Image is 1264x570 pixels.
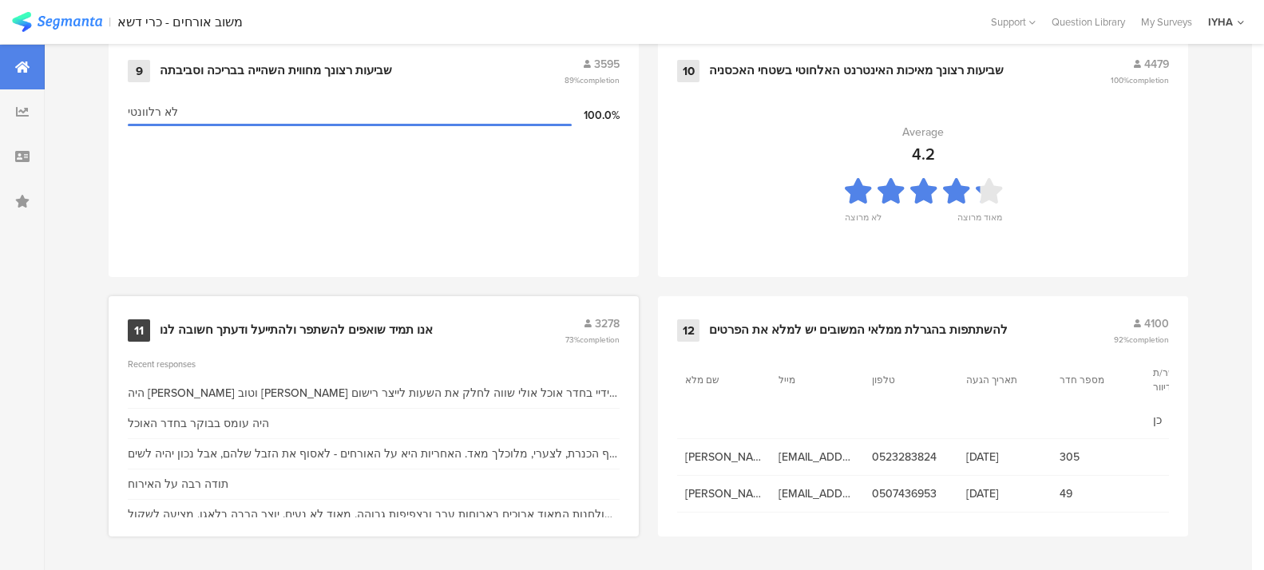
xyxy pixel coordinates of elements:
span: לא רלוונטי [128,104,178,121]
span: [PERSON_NAME] [685,449,763,465]
div: שביעות רצונך מאיכות האינטרנט האלחוטי בשטחי האכסניה [709,63,1004,79]
div: היה [PERSON_NAME] וטוב [PERSON_NAME] מידיי בחדר אוכל אולי שווה לחלק את השעות לייצר רישום כדי להור... [128,385,620,402]
span: 89% [565,74,620,86]
span: [EMAIL_ADDRESS][DOMAIN_NAME] [779,449,856,465]
div: תודה רבה על האירוח [128,476,228,493]
span: completion [580,74,620,86]
div: משוב אורחים - כרי דשא [117,14,243,30]
span: completion [580,334,620,346]
a: Question Library [1044,14,1133,30]
img: segmanta logo [12,12,102,32]
span: 4479 [1144,56,1169,73]
section: שם מלא [685,373,757,387]
section: תאריך הגעה [966,373,1038,387]
span: 3278 [595,315,620,332]
div: 11 [128,319,150,342]
span: completion [1129,334,1169,346]
section: מספר חדר [1060,373,1131,387]
div: אנו תמיד שואפים להשתפר ולהתייעל ודעתך חשובה לנו [160,323,433,338]
div: 4.2 [912,142,935,166]
span: [DATE] [966,485,1044,502]
div: לא מרוצה [845,211,882,233]
section: טלפון [872,373,944,387]
div: להשתתפות בהגרלת ממלאי המשובים יש למלא את הפרטים [709,323,1008,338]
span: [DATE] [966,449,1044,465]
div: 100.0% [572,107,620,124]
div: שביעות רצונך מחווית השהייה בבריכה וסביבתה [160,63,392,79]
div: Recent responses [128,358,620,370]
section: אני מאשר/ת קבלת דיוור [1153,366,1225,394]
div: 12 [677,319,699,342]
span: 0523283824 [872,449,949,465]
div: | [109,13,111,31]
div: 9 [128,60,150,82]
div: IYHA [1208,14,1233,30]
div: היה עומס בבוקר בחדר האוכל [128,415,269,432]
div: 10 [677,60,699,82]
span: 3595 [594,56,620,73]
span: 305 [1060,449,1137,465]
span: 4100 [1144,315,1169,332]
span: 100% [1111,74,1169,86]
a: My Surveys [1133,14,1200,30]
span: כן [1153,412,1230,429]
div: Average [902,124,944,141]
div: השולחנות המאוד ארוכים בארוחות ערב ובצפיפות גבוהה, מאוד לא נעים, יוצר הרבה בלאגן. מציעה לשקול שניי... [128,506,620,523]
div: מאוד מרוצה [957,211,1002,233]
span: 73% [565,334,620,346]
section: מייל [779,373,850,387]
div: חוף הכנרת, לצערי, מלוכלך מאד. האחריות היא על האורחים - לאסוף את הזבל שלהם, אבל נכון יהיה לשים יות... [128,445,620,462]
span: [PERSON_NAME] [685,485,763,502]
span: 0507436953 [872,485,949,502]
div: Support [991,10,1036,34]
span: completion [1129,74,1169,86]
span: 49 [1060,485,1137,502]
span: 92% [1114,334,1169,346]
span: [EMAIL_ADDRESS][DOMAIN_NAME] [779,485,856,502]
